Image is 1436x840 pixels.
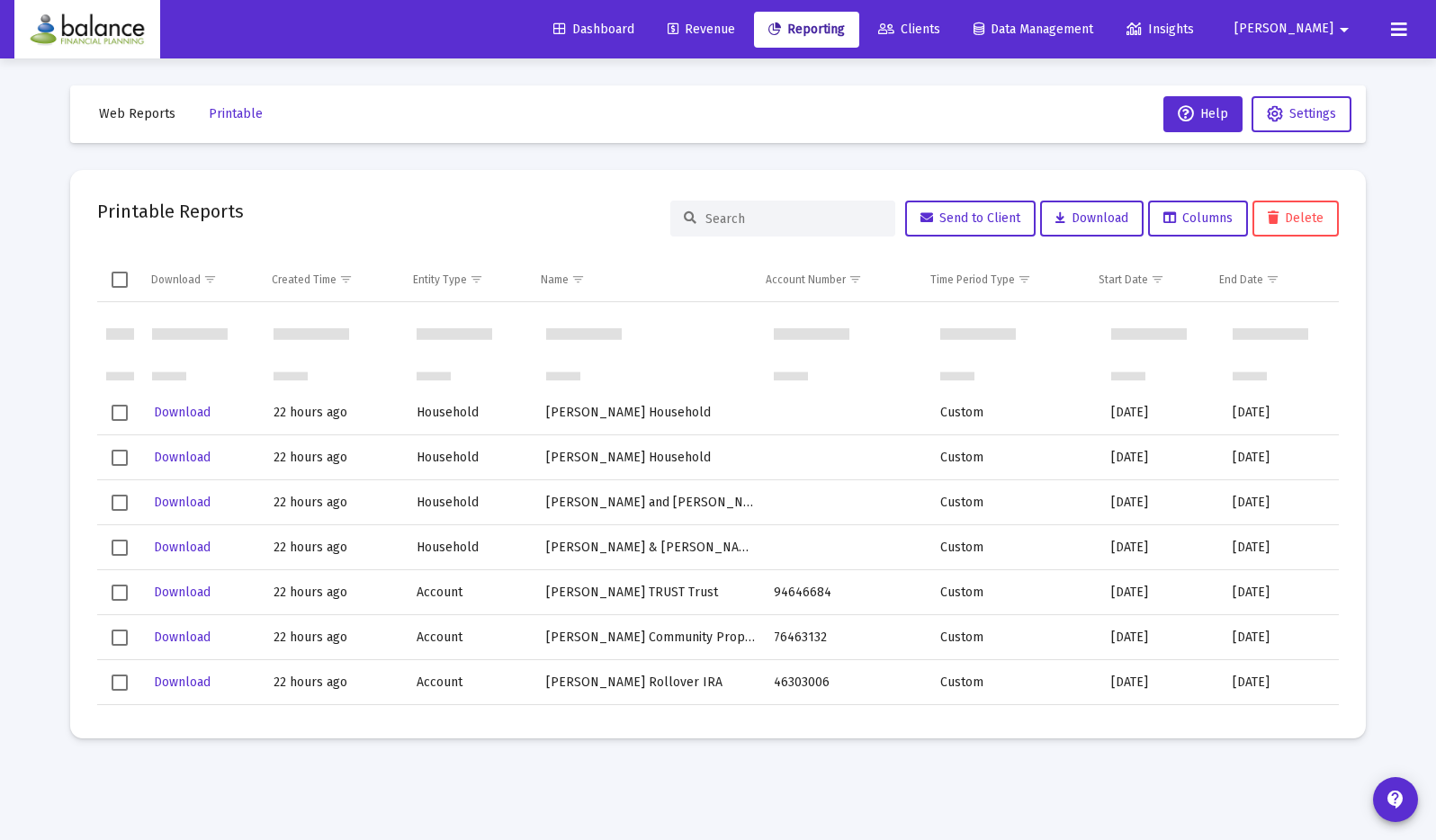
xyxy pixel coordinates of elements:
[112,450,128,466] div: Select row
[905,201,1036,237] button: Send to Client
[408,435,536,480] td: Household
[265,660,408,705] td: 22 hours ago
[537,660,765,705] td: [PERSON_NAME] Rollover IRA
[265,705,408,750] td: 22 hours ago
[1224,480,1339,525] td: [DATE]
[1213,11,1377,47] button: [PERSON_NAME]
[1055,210,1128,226] span: Download
[265,480,408,525] td: 22 hours ago
[112,630,128,646] div: Select row
[1126,22,1194,37] span: Insights
[765,705,931,750] td: 58001025
[339,273,353,286] span: Show filter options for column 'Created Time'
[532,258,757,301] td: Column Name
[408,525,536,570] td: Household
[1040,201,1144,237] button: Download
[1252,96,1351,132] button: Settings
[152,399,212,425] button: Download
[1266,273,1279,286] span: Show filter options for column 'End Date'
[265,435,408,480] td: 22 hours ago
[765,660,931,705] td: 46303006
[1102,480,1225,525] td: [DATE]
[152,624,212,650] button: Download
[1102,660,1225,705] td: [DATE]
[539,12,649,48] a: Dashboard
[1102,570,1225,615] td: [DATE]
[553,22,634,37] span: Dashboard
[263,258,404,301] td: Column Created Time
[152,534,212,560] button: Download
[408,660,536,705] td: Account
[470,273,483,286] span: Show filter options for column 'Entity Type'
[1224,705,1339,750] td: [DATE]
[1268,210,1324,226] span: Delete
[765,570,931,615] td: 94646684
[112,675,128,691] div: Select row
[265,525,408,570] td: 22 hours ago
[1102,705,1225,750] td: [DATE]
[754,12,859,48] a: Reporting
[152,444,212,470] button: Download
[97,197,244,226] h2: Printable Reports
[1252,201,1339,237] button: Delete
[272,273,337,287] div: Created Time
[1102,525,1225,570] td: [DATE]
[931,705,1102,750] td: Custom
[1219,273,1263,287] div: End Date
[1112,12,1208,48] a: Insights
[154,585,211,600] span: Download
[112,540,128,556] div: Select row
[768,22,845,37] span: Reporting
[931,435,1102,480] td: Custom
[705,211,882,227] input: Search
[848,273,862,286] span: Show filter options for column 'Account Number'
[537,435,765,480] td: [PERSON_NAME] Household
[154,540,211,555] span: Download
[112,585,128,601] div: Select row
[413,273,467,287] div: Entity Type
[931,660,1102,705] td: Custom
[209,106,263,121] span: Printable
[152,489,212,515] button: Download
[265,570,408,615] td: 22 hours ago
[1234,22,1333,37] span: [PERSON_NAME]
[1224,660,1339,705] td: [DATE]
[408,705,536,750] td: Account
[203,273,217,286] span: Show filter options for column 'Download'
[404,258,531,301] td: Column Entity Type
[154,675,211,690] span: Download
[1163,210,1233,226] span: Columns
[930,273,1015,287] div: Time Period Type
[99,106,175,121] span: Web Reports
[151,273,201,287] div: Download
[668,22,735,37] span: Revenue
[142,258,263,301] td: Column Download
[765,615,931,660] td: 76463132
[878,22,940,37] span: Clients
[757,258,921,301] td: Column Account Number
[154,495,211,510] span: Download
[1385,789,1406,810] mat-icon: contact_support
[112,272,128,288] div: Select all
[1333,12,1355,48] mat-icon: arrow_drop_down
[537,480,765,525] td: [PERSON_NAME] and [PERSON_NAME]
[85,96,190,132] button: Web Reports
[1102,615,1225,660] td: [DATE]
[154,405,211,420] span: Download
[537,525,765,570] td: [PERSON_NAME] & [PERSON_NAME] Household
[1289,106,1336,121] span: Settings
[1178,106,1228,121] span: Help
[931,480,1102,525] td: Custom
[408,615,536,660] td: Account
[154,630,211,645] span: Download
[152,669,212,695] button: Download
[265,615,408,660] td: 22 hours ago
[408,390,536,435] td: Household
[112,495,128,511] div: Select row
[931,525,1102,570] td: Custom
[931,615,1102,660] td: Custom
[1224,570,1339,615] td: [DATE]
[1224,615,1339,660] td: [DATE]
[97,258,1339,711] div: Data grid
[537,570,765,615] td: [PERSON_NAME] TRUST Trust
